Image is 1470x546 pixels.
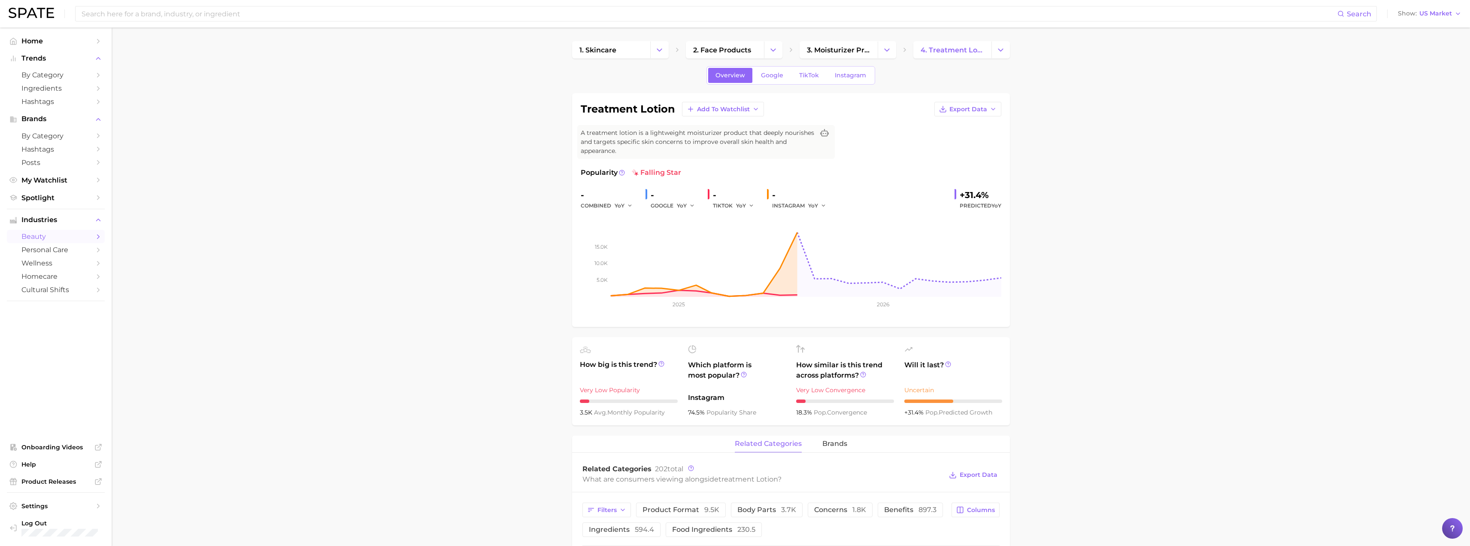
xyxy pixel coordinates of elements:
[904,360,1002,381] span: Will it last?
[7,68,105,82] a: by Category
[918,506,937,514] span: 897.3
[697,106,750,113] span: Add to Watchlist
[713,188,760,202] div: -
[1347,10,1371,18] span: Search
[737,506,796,513] span: body parts
[754,68,791,83] a: Google
[21,194,90,202] span: Spotlight
[581,168,618,178] span: Popularity
[21,246,90,254] span: personal care
[876,301,889,308] tspan: 2026
[814,409,867,416] span: convergence
[991,41,1010,58] button: Change Category
[589,526,654,533] span: ingredients
[796,385,894,395] div: Very Low Convergence
[7,500,105,512] a: Settings
[21,216,90,224] span: Industries
[735,440,802,448] span: related categories
[7,214,105,226] button: Industries
[737,525,755,534] span: 230.5
[597,506,617,514] span: Filters
[7,458,105,471] a: Help
[632,168,681,178] span: falling star
[580,385,678,395] div: Very Low Popularity
[580,400,678,403] div: 1 / 10
[81,6,1337,21] input: Search here for a brand, industry, or ingredient
[7,113,105,125] button: Brands
[808,201,827,211] button: YoY
[7,230,105,243] a: beauty
[21,55,90,62] span: Trends
[21,84,90,92] span: Ingredients
[673,301,685,308] tspan: 2025
[581,128,814,156] span: A treatment lotion is a lightweight moisturizer product that deeply nourishes and targets specifi...
[21,519,98,527] span: Log Out
[884,506,937,513] span: benefits
[904,409,925,416] span: +31.4%
[7,441,105,454] a: Onboarding Videos
[21,461,90,468] span: Help
[688,409,706,416] span: 74.5%
[643,506,719,513] span: product format
[580,409,594,416] span: 3.5k
[808,202,818,209] span: YoY
[796,360,894,381] span: How similar is this trend across platforms?
[582,503,631,517] button: Filters
[835,72,866,79] span: Instagram
[772,201,832,211] div: INSTAGRAM
[878,41,896,58] button: Change Category
[7,283,105,296] a: cultural shifts
[807,46,870,54] span: 3. moisturizer products
[579,46,616,54] span: 1. skincare
[21,145,90,153] span: Hashtags
[651,188,701,202] div: -
[615,201,633,211] button: YoY
[7,191,105,204] a: Spotlight
[772,188,832,202] div: -
[7,52,105,65] button: Trends
[827,68,873,83] a: Instagram
[814,409,827,416] abbr: popularity index
[651,201,701,211] div: GOOGLE
[7,143,105,156] a: Hashtags
[582,473,943,485] div: What are consumers viewing alongside ?
[967,506,995,514] span: Columns
[581,188,639,202] div: -
[796,400,894,403] div: 1 / 10
[693,46,751,54] span: 2. face products
[792,68,826,83] a: TikTok
[672,526,755,533] span: food ingredients
[960,471,997,479] span: Export Data
[708,68,752,83] a: Overview
[7,475,105,488] a: Product Releases
[655,465,683,473] span: total
[21,71,90,79] span: by Category
[852,506,866,514] span: 1.8k
[688,360,786,388] span: Which platform is most popular?
[635,525,654,534] span: 594.4
[713,201,760,211] div: TIKTOK
[925,409,939,416] abbr: popularity index
[718,475,778,483] span: treatment lotion
[572,41,650,58] a: 1. skincare
[7,256,105,270] a: wellness
[960,188,1001,202] div: +31.4%
[704,506,719,514] span: 9.5k
[21,272,90,281] span: homecare
[715,72,745,79] span: Overview
[594,409,607,416] abbr: average
[21,132,90,140] span: by Category
[686,41,764,58] a: 2. face products
[21,37,90,45] span: Home
[21,115,90,123] span: Brands
[764,41,782,58] button: Change Category
[581,104,675,114] h1: treatment lotion
[21,259,90,267] span: wellness
[21,286,90,294] span: cultural shifts
[1419,11,1452,16] span: US Market
[934,102,1001,116] button: Export Data
[925,409,992,416] span: predicted growth
[632,169,639,176] img: falling star
[580,360,678,381] span: How big is this trend?
[800,41,878,58] a: 3. moisturizer products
